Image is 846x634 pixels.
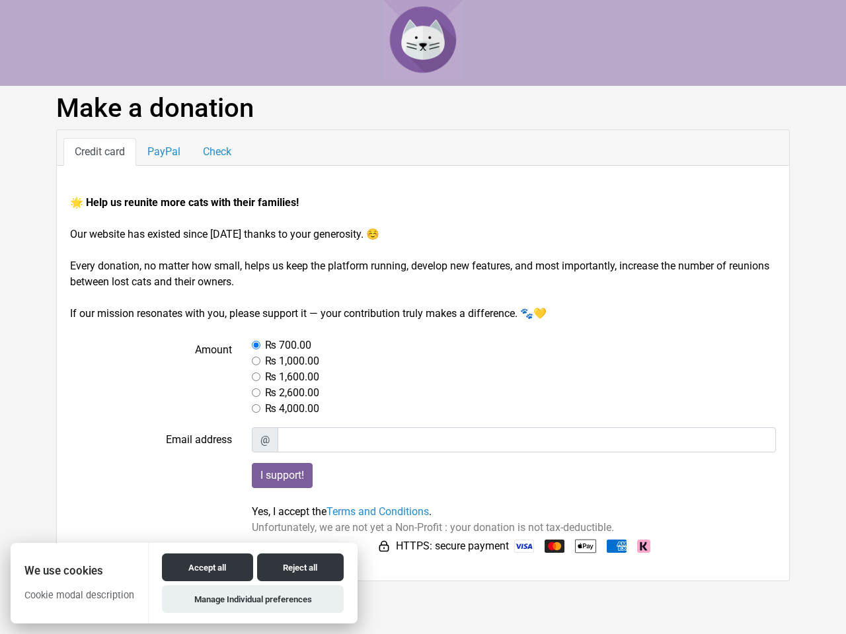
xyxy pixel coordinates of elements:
[56,92,790,124] h1: Make a donation
[11,565,148,577] h2: We use cookies
[11,588,148,612] p: Cookie modal description
[514,540,534,553] img: Visa
[70,195,776,557] form: Our website has existed since [DATE] thanks to your generosity. ☺️ Every donation, no matter how ...
[265,385,319,401] label: ₨ 2,600.00
[63,138,136,166] a: Credit card
[545,540,564,553] img: Mastercard
[265,369,319,385] label: ₨ 1,600.00
[607,540,627,553] img: American Express
[60,337,242,417] label: Amount
[60,427,242,452] label: Email address
[327,505,429,518] a: Terms and Conditions
[252,463,313,488] input: I support!
[257,553,344,581] button: Reject all
[575,536,596,557] img: Apple Pay
[396,538,509,554] span: HTTPS: secure payment
[252,505,432,518] span: Yes, I accept the .
[136,138,192,166] a: PayPal
[252,521,614,534] span: Unfortunately, we are not yet a Non-Profit : your donation is not tax-deductible.
[377,540,391,553] img: HTTPS: secure payment
[265,401,319,417] label: ₨ 4,000.00
[192,138,243,166] a: Check
[252,427,278,452] span: @
[265,353,319,369] label: ₨ 1,000.00
[637,540,650,553] img: Klarna
[162,585,343,613] button: Manage Individual preferences
[265,337,311,353] label: ₨ 700.00
[70,196,299,209] strong: 🌟 Help us reunite more cats with their families!
[162,553,252,581] button: Accept all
